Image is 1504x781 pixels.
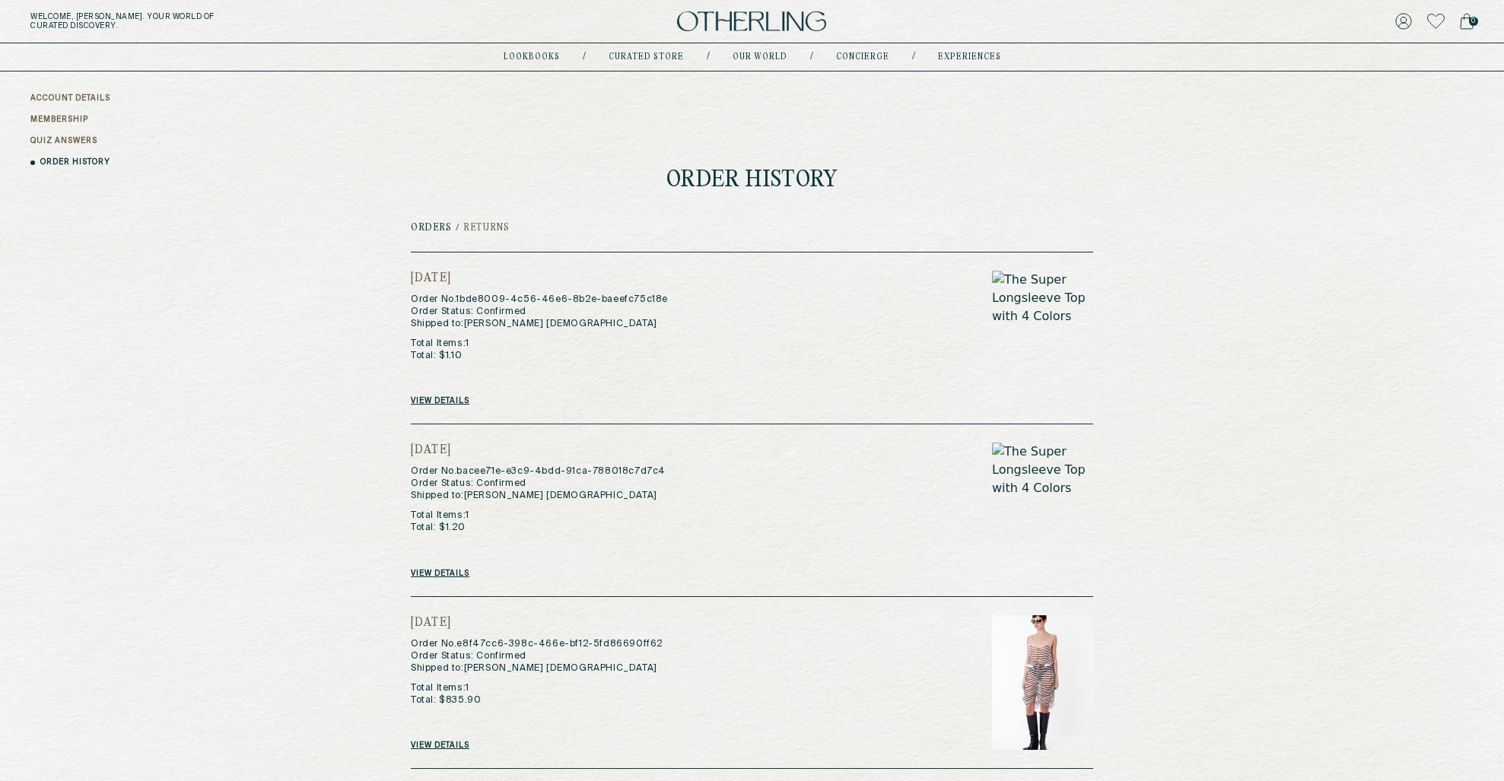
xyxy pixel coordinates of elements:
a: MEMBERSHIP [30,114,88,125]
div: / [912,51,915,63]
h2: Orders [411,223,452,233]
a: Our world [733,53,787,61]
h2: Total Items: 1 Total: $ 1.10 [411,338,668,362]
a: View details [411,741,469,750]
img: The Super Longsleeve Top with 4 Colors [992,271,1093,406]
a: lookbooks [504,53,560,61]
a: ORDER HISTORY [40,157,110,168]
a: ACCOUNT DETAILS [30,93,110,104]
img: logo [677,11,826,32]
img: Mid 2000’s Ruched Stripe Sheer Silk Dress [992,615,1093,751]
h2: Total Items: 1 Total: $ 835.90 [411,682,663,706]
img: The Super Longsleeve Top with 4 Colors [992,443,1093,578]
h2: [DATE] [411,271,668,286]
h2: Order No. bacee71e-e3c9-4bdd-91ca-788018c7d7c4 Order Status: Confirmed Shipped to: [PERSON_NAME] ... [411,465,666,502]
h2: / [456,223,460,233]
h2: [DATE] [411,443,666,458]
span: 0 [1469,17,1478,26]
a: concierge [836,53,889,61]
div: / [707,51,710,63]
h2: Order No. 1bde8009-4c56-46e6-8b2e-baeefc75c18e Order Status: Confirmed Shipped to: [PERSON_NAME] ... [411,294,668,330]
h2: [DATE] [411,615,663,630]
a: View details [411,569,469,578]
div: / [583,51,586,63]
a: experiences [938,53,1001,61]
h2: Returns [463,223,509,233]
h5: Welcome, [PERSON_NAME] . Your world of curated discovery. [30,12,463,30]
a: View details [411,396,469,405]
a: 0 [1460,11,1474,32]
a: QUIZ ANSWERS [30,135,97,147]
h1: Order History [666,169,838,192]
div: / [810,51,813,63]
h2: Total Items: 1 Total: $ 1.20 [411,510,666,534]
h2: Order No. e8f47cc6-398c-466e-bf12-5fd86690ff62 Order Status: Confirmed Shipped to: [PERSON_NAME] ... [411,638,663,675]
a: Curated store [609,53,684,61]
